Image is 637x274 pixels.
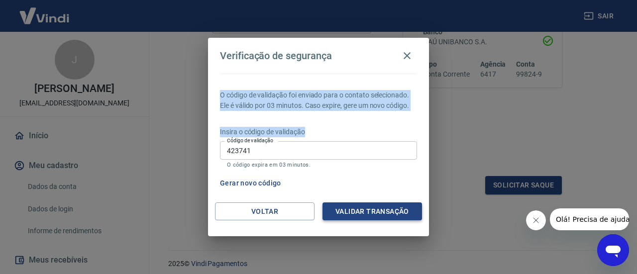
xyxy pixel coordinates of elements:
span: Olá! Precisa de ajuda? [6,7,84,15]
p: Insira o código de validação [220,127,417,137]
iframe: Fechar mensagem [526,210,546,230]
button: Voltar [215,202,315,221]
p: O código de validação foi enviado para o contato selecionado. Ele é válido por 03 minutos. Caso e... [220,90,417,111]
p: O código expira em 03 minutos. [227,162,410,168]
label: Código de validação [227,137,273,144]
iframe: Botão para abrir a janela de mensagens [597,234,629,266]
button: Validar transação [322,202,422,221]
iframe: Mensagem da empresa [550,208,629,230]
button: Gerar novo código [216,174,285,192]
h4: Verificação de segurança [220,50,332,62]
